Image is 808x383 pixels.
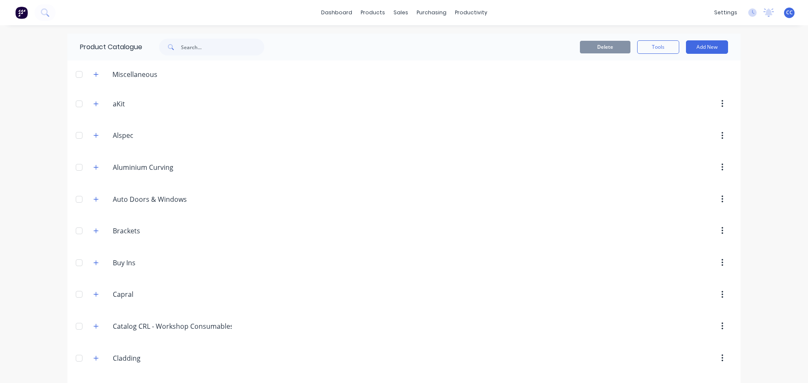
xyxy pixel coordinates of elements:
[113,130,213,140] input: Enter category name
[113,258,213,268] input: Enter category name
[786,9,793,16] span: CC
[356,6,389,19] div: products
[686,40,728,54] button: Add New
[412,6,451,19] div: purchasing
[113,162,213,172] input: Enter category name
[113,226,213,236] input: Enter category name
[113,194,213,204] input: Enter category name
[389,6,412,19] div: sales
[106,69,164,79] div: Miscellaneous
[181,39,264,55] input: Search...
[113,289,213,299] input: Enter category name
[15,6,28,19] img: Factory
[580,41,630,53] button: Delete
[710,6,742,19] div: settings
[67,34,142,61] div: Product Catalogue
[113,353,213,363] input: Enter category name
[451,6,492,19] div: productivity
[317,6,356,19] a: dashboard
[113,99,213,109] input: Enter category name
[637,40,679,54] button: Tools
[113,321,232,331] input: Enter category name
